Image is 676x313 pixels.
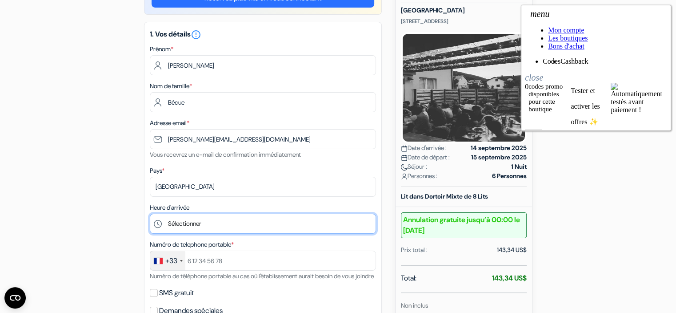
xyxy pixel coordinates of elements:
label: Numéro de telephone portable [150,240,234,249]
strong: 1 Nuit [511,162,527,171]
strong: 15 septembre 2025 [471,153,527,162]
a: Mon compte [27,21,63,28]
i: error_outline [191,29,201,40]
b: Annulation gratuite jusqu’à 00:00 le [DATE] [401,212,527,238]
label: Nom de famille [150,81,192,91]
a: error_outline [191,29,201,39]
h5: [GEOGRAPHIC_DATA] [401,7,527,14]
input: 6 12 34 56 78 [150,251,376,271]
div: Prix total : [401,245,428,255]
input: Entrer le nom de famille [150,92,376,112]
div: 143,34 US$ [497,245,527,255]
img: unicorn-tip.svg [89,77,96,85]
a: Les boutiques [27,29,66,37]
span: Date de départ : [401,153,450,162]
label: Prénom [150,45,173,54]
img: bonusPresent.png [4,124,21,142]
label: Heure d'arrivée [150,203,189,212]
span: Total: [401,273,416,284]
span: Séjour : [401,162,427,171]
input: Entrer adresse e-mail [150,129,376,149]
input: Entrez votre prénom [150,55,376,75]
strong: 6 Personnes [492,171,527,181]
a: Codes [21,52,39,60]
p: [STREET_ADDRESS] [401,18,527,25]
a: Bons d'achat [27,37,63,45]
span: Personnes : [401,171,437,181]
i: close [4,63,22,77]
a: Tester et activer les offres ✨ [49,81,78,120]
a: Cashback [39,52,67,60]
label: Adresse email [150,118,189,128]
img: user_icon.svg [401,173,408,180]
div: France: +33 [150,251,185,270]
strong: 14 septembre 2025 [471,143,527,153]
div: +33 [165,256,177,266]
button: Open CMP widget [4,287,26,309]
img: calendar.svg [401,145,408,152]
img: calendar.svg [401,154,408,161]
small: Non inclus [401,301,428,309]
small: Numéro de téléphone portable au cas où l'établissement aurait besoin de vous joindre [150,272,374,280]
img: moon.svg [401,164,408,171]
h5: 1. Vos détails [150,29,376,40]
label: SMS gratuit [159,287,194,299]
strong: 143,34 US$ [492,273,527,283]
label: Pays [150,166,164,175]
div: 0 [4,77,7,124]
div: Automatiquement testés avant paiement ! [89,85,146,109]
b: Lit dans Dortoir Mixte de 8 Lits [401,192,488,200]
span: Date d'arrivée : [401,143,447,153]
small: Vous recevrez un e-mail de confirmation immédiatement [150,150,301,159]
div: codes promo disponibles pour cette boutique [7,77,49,124]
